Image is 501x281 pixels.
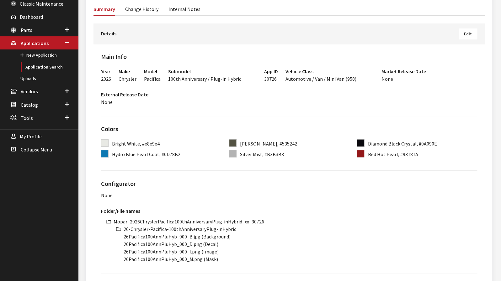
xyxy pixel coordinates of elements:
span: Hydro Blue Pearl Coat, [112,151,161,157]
span: None [101,99,113,105]
span: Catalog [21,102,38,108]
h3: Year [101,68,111,75]
a: Change History [125,2,158,15]
li: 26Pacifica100AnnPluHyb_000_B.jpg (Background) [124,233,477,240]
span: Bright White, [112,140,141,147]
span: #e8e9e4 [142,140,160,147]
div: None [101,192,477,199]
li: 26-Chrysler-Pacifica-100thAnniversaryPlug-inHybrid [124,225,477,233]
span: #0D78B2 [162,151,180,157]
span: 100th Anniversary / Plug-in Hybrid [168,76,242,82]
span: Pacifica [144,76,161,82]
li: 26Pacifica100AnnPluHyb_000_D.png (Decal) [124,240,477,248]
h2: Configurator [101,179,477,188]
h3: Make [119,68,136,75]
span: None [381,76,393,82]
h3: Model [144,68,161,75]
h3: External Release Date [101,91,148,98]
li: 26Pacifica100AnnPluHyb_000_I.png (Image) [124,248,477,255]
h3: Folder/File names [101,207,477,215]
span: Diamond Black Crystal, [368,140,418,147]
span: #0A090E [418,140,437,147]
a: Internal Notes [168,2,200,15]
span: Automotive / Van / Mini Van (958) [285,76,356,82]
span: Applications [21,40,49,46]
span: Collapse Menu [21,146,52,153]
span: Vendors [21,89,38,95]
h3: Submodel [168,68,257,75]
span: 30726 [264,76,277,82]
span: Parts [21,27,32,33]
h3: Details [101,28,477,39]
span: 2026 [101,76,111,82]
span: #535242 [280,140,297,147]
span: Classic Maintenance [20,1,63,7]
span: My Profile [20,133,42,140]
span: Dashboard [20,14,43,20]
span: #93181A [400,151,418,157]
a: Summary [93,2,115,16]
h3: Market Release Date [381,68,426,75]
h3: App ID [264,68,278,75]
h2: Colors [101,124,477,134]
li: 26Pacifica100AnnPluHyb_000_M.png (Mask) [124,255,477,263]
h3: Vehicle Class [285,68,374,75]
span: Edit [464,31,472,37]
span: Chrysler [119,76,136,82]
li: Mopar_2026ChryslerPacifica100thAnniversaryPlug-inHybrid_xx_30726 [114,218,477,225]
span: [PERSON_NAME], [240,140,279,147]
span: Tools [21,115,33,121]
button: Edit Details [459,28,477,39]
h2: Main Info [101,52,477,61]
span: Red Hot Pearl, [368,151,399,157]
span: Silver Mist, [240,151,264,157]
span: #B3B3B3 [264,151,284,157]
